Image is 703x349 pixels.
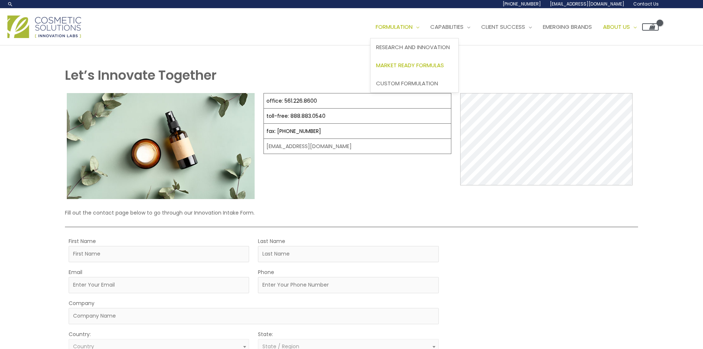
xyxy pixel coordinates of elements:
[7,16,81,38] img: Cosmetic Solutions Logo
[69,298,94,308] label: Company
[550,1,624,7] span: [EMAIL_ADDRESS][DOMAIN_NAME]
[264,139,451,154] td: [EMAIL_ADDRESS][DOMAIN_NAME]
[481,23,525,31] span: Client Success
[258,236,285,246] label: Last Name
[503,1,541,7] span: [PHONE_NUMBER]
[266,127,321,135] a: fax: [PHONE_NUMBER]
[67,93,255,199] img: Contact page image for private label skincare manufacturer Cosmetic solutions shows a skin care b...
[258,267,274,277] label: Phone
[258,277,438,293] input: Enter Your Phone Number
[258,246,438,262] input: Last Name
[266,97,317,105] a: office: 561.226.8600
[476,16,537,38] a: Client Success
[543,23,592,31] span: Emerging Brands
[365,16,659,38] nav: Site Navigation
[376,43,450,51] span: Research and Innovation
[603,23,630,31] span: About Us
[69,267,82,277] label: Email
[537,16,597,38] a: Emerging Brands
[7,1,13,7] a: Search icon link
[430,23,464,31] span: Capabilities
[425,16,476,38] a: Capabilities
[371,74,458,92] a: Custom Formulation
[633,1,659,7] span: Contact Us
[258,329,273,339] label: State:
[371,57,458,75] a: Market Ready Formulas
[370,16,425,38] a: Formulation
[65,66,217,84] strong: Let’s Innovate Together
[376,79,438,87] span: Custom Formulation
[642,23,659,31] a: View Shopping Cart, empty
[69,308,438,324] input: Company Name
[69,277,249,293] input: Enter Your Email
[371,38,458,57] a: Research and Innovation
[376,23,413,31] span: Formulation
[65,208,638,218] p: Fill out the contact page below to go through our Innovation Intake Form.
[69,246,249,262] input: First Name
[69,236,96,246] label: First Name
[597,16,642,38] a: About Us
[266,112,325,120] a: toll-free: 888.883.0540
[69,329,91,339] label: Country:
[376,61,444,69] span: Market Ready Formulas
